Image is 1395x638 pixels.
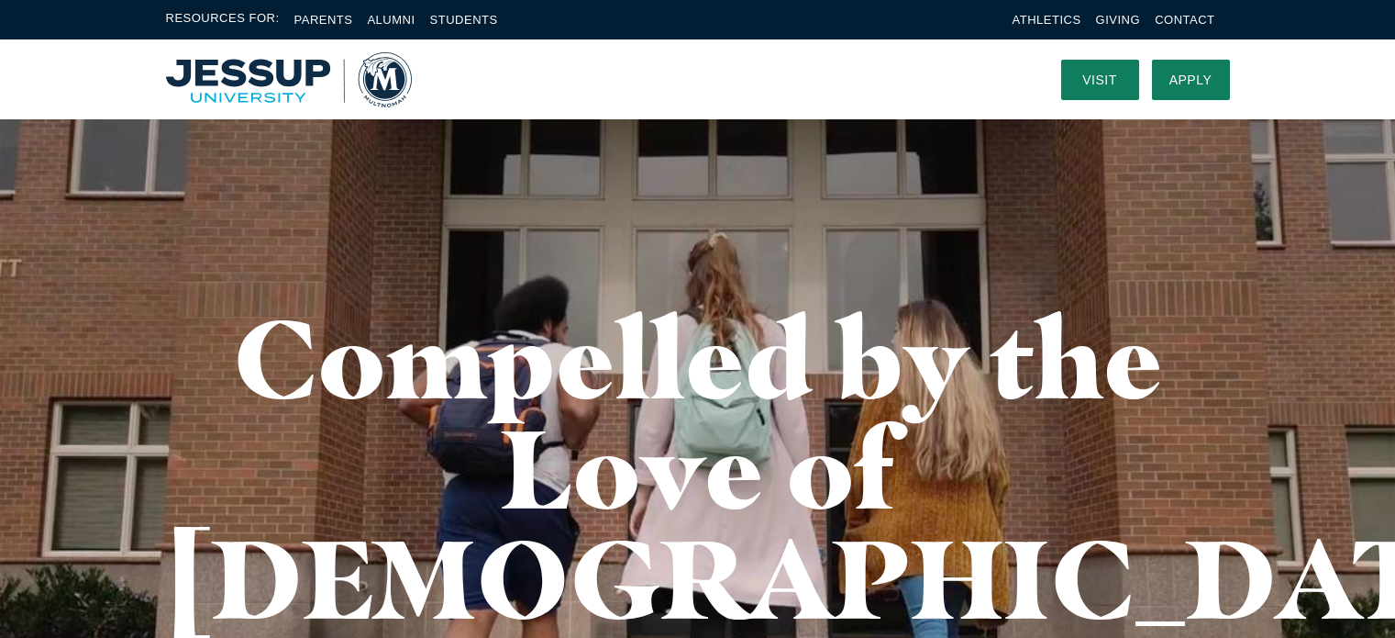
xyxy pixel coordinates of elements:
a: Alumni [367,13,415,27]
a: Students [430,13,498,27]
a: Parents [294,13,353,27]
a: Giving [1096,13,1141,27]
a: Visit [1061,60,1139,100]
a: Contact [1155,13,1214,27]
a: Home [166,52,412,107]
span: Resources For: [166,9,280,30]
img: Multnomah University Logo [166,52,412,107]
h1: Compelled by the Love of [DEMOGRAPHIC_DATA] [166,303,1230,633]
a: Athletics [1013,13,1081,27]
a: Apply [1152,60,1230,100]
